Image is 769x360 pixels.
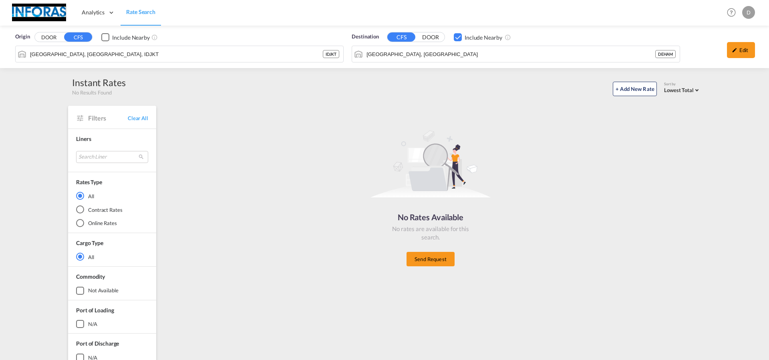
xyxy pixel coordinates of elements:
[151,34,158,40] md-icon: Unchecked: Ignores neighbouring ports when fetching rates.Checked : Includes neighbouring ports w...
[391,211,471,223] div: No Rates Available
[82,8,105,16] span: Analytics
[742,6,755,19] div: d
[76,340,119,347] span: Port of Discharge
[35,33,63,42] button: DOOR
[417,33,445,42] button: DOOR
[76,320,148,328] md-checkbox: N/A
[664,87,694,93] span: Lowest Total
[655,50,676,58] div: DEHAM
[76,219,148,227] md-radio-button: Online Rates
[88,320,97,328] div: N/A
[387,32,415,42] button: CFS
[76,192,148,200] md-radio-button: All
[72,76,126,89] div: Instant Rates
[126,8,155,15] span: Rate Search
[407,252,455,266] button: Send Request
[88,287,119,294] div: not available
[725,6,742,20] div: Help
[12,4,66,22] img: eff75c7098ee11eeb65dd1c63e392380.jpg
[72,89,111,96] span: No Results Found
[352,33,379,41] span: Destination
[64,32,92,42] button: CFS
[664,82,701,87] div: Sort by
[101,33,150,41] md-checkbox: Checkbox No Ink
[454,33,502,41] md-checkbox: Checkbox No Ink
[76,178,102,186] div: Rates Type
[732,47,737,53] md-icon: icon-pencil
[505,34,511,40] md-icon: Unchecked: Ignores neighbouring ports when fetching rates.Checked : Includes neighbouring ports w...
[664,85,701,94] md-select: Select: Lowest Total
[76,253,148,261] md-radio-button: All
[727,42,755,58] div: icon-pencilEdit
[613,82,657,96] button: + Add New Rate
[76,135,91,142] span: Liners
[30,48,323,60] input: Search by Port
[366,48,655,60] input: Search by Port
[15,33,30,41] span: Origin
[370,130,491,198] img: norateimg.svg
[76,239,103,247] div: Cargo Type
[112,34,150,42] div: Include Nearby
[725,6,738,19] span: Help
[76,273,105,280] span: Commodity
[323,50,340,58] div: IDJKT
[88,114,128,123] span: Filters
[16,46,343,62] md-input-container: Jakarta, Java, IDJKT
[76,307,114,314] span: Port of Loading
[465,34,502,42] div: Include Nearby
[128,115,148,122] span: Clear All
[352,46,680,62] md-input-container: Hamburg, DEHAM
[391,225,471,241] div: No rates are available for this search.
[76,205,148,213] md-radio-button: Contract Rates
